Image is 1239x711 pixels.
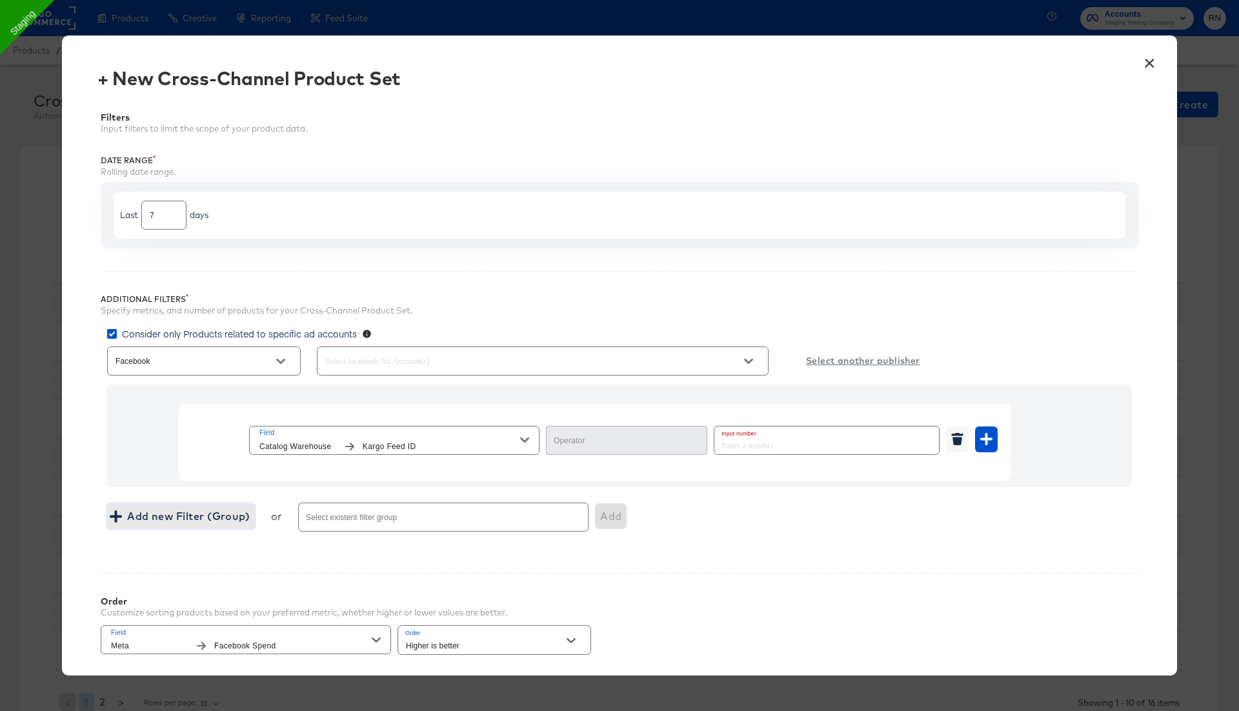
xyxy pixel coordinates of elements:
div: days [190,209,208,221]
span: Consider only Products related to specific ad accounts [122,327,357,340]
div: Input filters to limit the scope of your product data. [101,123,1138,135]
span: Field [111,627,372,639]
div: Specify metrics, and number of products for your Cross-Channel Product Set. [101,305,1138,317]
div: or [271,510,282,523]
button: Select another publisher [801,344,925,378]
button: FieldCatalog WarehouseKargo Feed ID [249,426,539,455]
button: Open [739,352,758,371]
div: Date Range [101,155,1138,166]
input: Enter a number [714,426,931,454]
span: Catalog Warehouse [259,440,337,454]
span: Field [259,427,520,439]
div: + New Cross-Channel Product Set [97,68,401,88]
button: FieldMetaFacebook Spend [101,625,391,654]
span: Facebook Spend [214,639,372,653]
input: Enter a number [142,196,186,224]
span: Kargo Feed ID [363,440,520,454]
div: Rolling date range. [101,166,1138,178]
button: Open [271,352,290,371]
button: Open [561,631,581,650]
div: Customize sorting products based on your preferred metric, whether higher or lower values are bet... [101,606,507,619]
div: Last [120,209,138,221]
span: Add new Filter (Group) [112,507,250,525]
div: Order [101,596,507,606]
div: Filters [101,112,1138,123]
button: Add new Filter (Group) [107,503,255,529]
input: Select facebook Ad Account(s) [323,354,726,369]
button: × [1138,48,1161,72]
span: Meta [111,639,188,653]
div: Additional Filters [101,294,1138,305]
u: Select another publisher [806,353,920,369]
